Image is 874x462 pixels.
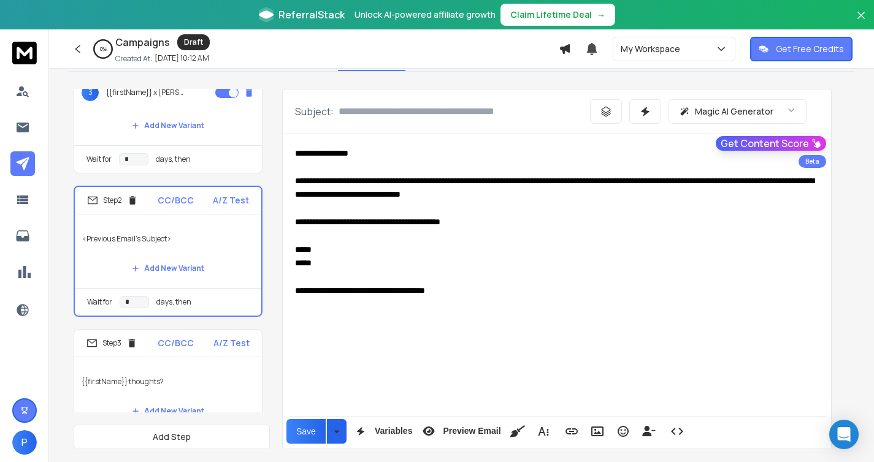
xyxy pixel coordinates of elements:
[665,419,689,444] button: Code View
[776,43,844,55] p: Get Free Credits
[417,419,503,444] button: Preview Email
[213,194,249,206] p: A/Z Test
[12,430,37,455] button: P
[716,136,826,151] button: Get Content Score
[500,4,615,26] button: Claim Lifetime Deal→
[156,297,191,307] p: days, then
[560,419,583,444] button: Insert Link (⌘K)
[295,104,334,119] p: Subject:
[372,426,415,436] span: Variables
[637,419,661,444] button: Insert Unsubscribe Link
[115,54,152,64] p: Created At:
[155,53,209,63] p: [DATE] 10:12 AM
[86,338,137,349] div: Step 3
[74,425,270,449] button: Add Step
[278,7,345,22] span: ReferralStack
[611,419,635,444] button: Emoticons
[87,195,138,206] div: Step 2
[74,186,263,317] li: Step2CC/BCCA/Z Test<Previous Email's Subject>Add New VariantWait fordays, then
[82,222,254,256] p: <Previous Email's Subject>
[286,419,326,444] button: Save
[122,113,214,138] button: Add New Variant
[82,365,255,399] p: {{firstName}} thoughts?
[695,105,773,118] p: Magic AI Generator
[597,9,605,21] span: →
[87,297,112,307] p: Wait for
[799,155,826,168] div: Beta
[506,419,529,444] button: Clean HTML
[158,337,194,349] p: CC/BCC
[349,419,415,444] button: Variables
[532,419,555,444] button: More Text
[355,9,496,21] p: Unlock AI-powered affiliate growth
[106,88,185,97] p: {{firstName}} x [PERSON_NAME]
[213,337,250,349] p: A/Z Test
[750,37,853,61] button: Get Free Credits
[621,43,685,55] p: My Workspace
[82,84,99,101] span: 3
[177,34,210,50] div: Draft
[829,420,859,449] div: Open Intercom Messenger
[115,35,170,50] h1: Campaigns
[122,256,214,281] button: Add New Variant
[158,194,194,206] p: CC/BCC
[86,154,112,164] p: Wait for
[669,99,807,124] button: Magic AI Generator
[74,329,263,459] li: Step3CC/BCCA/Z Test{{firstName}} thoughts?Add New VariantWait fordays, then
[853,7,869,37] button: Close banner
[156,154,191,164] p: days, then
[122,399,214,423] button: Add New Variant
[440,426,503,436] span: Preview Email
[100,45,107,53] p: 0 %
[586,419,609,444] button: Insert Image (⌘P)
